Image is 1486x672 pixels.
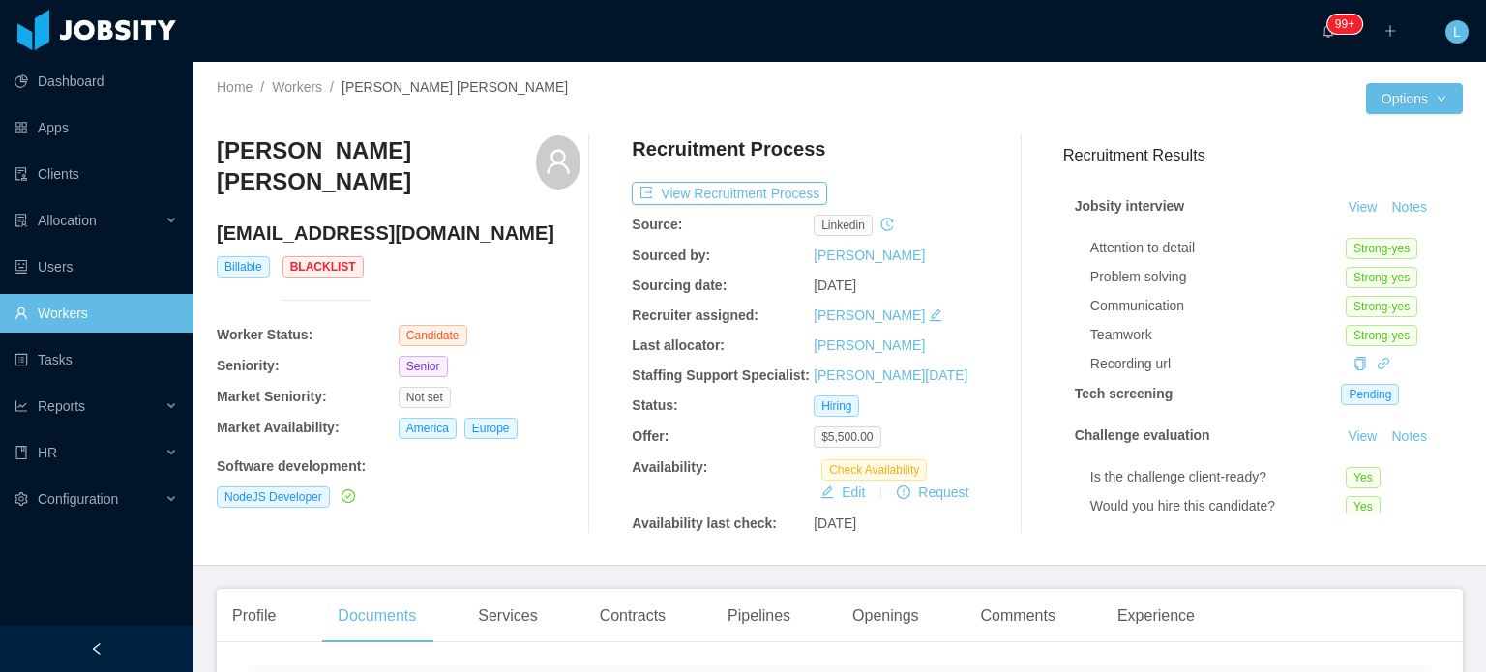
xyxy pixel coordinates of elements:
[1346,496,1381,517] span: Yes
[38,445,57,460] span: HR
[1341,384,1399,405] span: Pending
[1090,267,1346,287] div: Problem solving
[342,489,355,503] i: icon: check-circle
[282,256,364,278] span: Blacklist
[15,399,28,413] i: icon: line-chart
[15,214,28,227] i: icon: solution
[814,367,967,383] a: [PERSON_NAME][DATE]
[1353,357,1367,370] i: icon: copy
[814,337,925,353] a: [PERSON_NAME]
[889,481,976,504] button: icon: exclamation-circleRequest
[217,256,270,278] span: Billable
[1075,427,1210,443] strong: Challenge evaluation
[1090,296,1346,316] div: Communication
[1383,196,1435,219] button: Notes
[272,79,322,95] a: Workers
[1346,267,1417,288] span: Strong-yes
[632,459,707,475] b: Availability:
[15,340,178,379] a: icon: profileTasks
[632,182,827,205] button: icon: exportView Recruitment Process
[1341,199,1383,215] a: View
[322,589,431,643] div: Documents
[217,358,280,373] b: Seniority:
[584,589,681,643] div: Contracts
[1090,496,1346,516] div: Would you hire this candidate?
[837,589,935,643] div: Openings
[1327,15,1362,34] sup: 1942
[632,428,669,444] b: Offer:
[38,213,97,228] span: Allocation
[1377,357,1390,370] i: icon: link
[1090,325,1346,345] div: Teamwork
[15,155,178,193] a: icon: auditClients
[1346,467,1381,488] span: Yes
[15,248,178,286] a: icon: robotUsers
[217,389,327,404] b: Market Seniority:
[217,135,536,198] h3: [PERSON_NAME] [PERSON_NAME]
[1346,296,1417,317] span: Strong-yes
[1090,238,1346,258] div: Attention to detail
[338,488,355,504] a: icon: check-circle
[217,420,340,435] b: Market Availability:
[545,148,572,175] i: icon: user
[217,327,312,342] b: Worker Status:
[15,446,28,459] i: icon: book
[632,337,725,353] b: Last allocator:
[399,387,451,408] span: Not set
[1383,425,1435,449] button: Notes
[1353,354,1367,374] div: Copy
[1346,238,1417,259] span: Strong-yes
[966,589,1071,643] div: Comments
[632,307,758,323] b: Recruiter assigned:
[1322,24,1335,38] i: icon: bell
[880,218,894,231] i: icon: history
[813,481,873,504] button: icon: editEdit
[1063,143,1463,167] h3: Recruitment Results
[15,108,178,147] a: icon: appstoreApps
[1377,356,1390,371] a: icon: link
[1341,428,1383,444] a: View
[217,589,291,643] div: Profile
[1383,24,1397,38] i: icon: plus
[464,418,518,439] span: Europe
[814,307,925,323] a: [PERSON_NAME]
[217,219,580,247] h4: [EMAIL_ADDRESS][DOMAIN_NAME]
[632,186,827,201] a: icon: exportView Recruitment Process
[632,515,777,531] b: Availability last check:
[15,492,28,506] i: icon: setting
[1453,20,1461,44] span: L
[632,217,682,232] b: Source:
[1090,467,1346,487] div: Is the challenge client-ready?
[15,62,178,101] a: icon: pie-chartDashboard
[217,79,253,95] a: Home
[38,398,85,414] span: Reports
[1075,198,1185,214] strong: Jobsity interview
[1075,386,1174,401] strong: Tech screening
[462,589,552,643] div: Services
[38,491,118,507] span: Configuration
[814,515,856,531] span: [DATE]
[399,418,457,439] span: America
[1366,83,1463,114] button: Optionsicon: down
[342,79,568,95] span: [PERSON_NAME] [PERSON_NAME]
[814,395,859,417] span: Hiring
[632,135,825,162] h4: Recruitment Process
[814,215,873,236] span: linkedin
[260,79,264,95] span: /
[1102,589,1210,643] div: Experience
[814,278,856,293] span: [DATE]
[217,486,330,508] span: NodeJS Developer
[632,248,710,263] b: Sourced by:
[399,325,467,346] span: Candidate
[712,589,806,643] div: Pipelines
[814,426,880,448] span: $5,500.00
[1090,354,1346,374] div: Recording url
[814,248,925,263] a: [PERSON_NAME]
[632,367,810,383] b: Staffing Support Specialist:
[632,397,677,413] b: Status:
[217,458,366,474] b: Software development :
[1346,325,1417,346] span: Strong-yes
[929,308,942,322] i: icon: edit
[632,278,727,293] b: Sourcing date:
[15,294,178,333] a: icon: userWorkers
